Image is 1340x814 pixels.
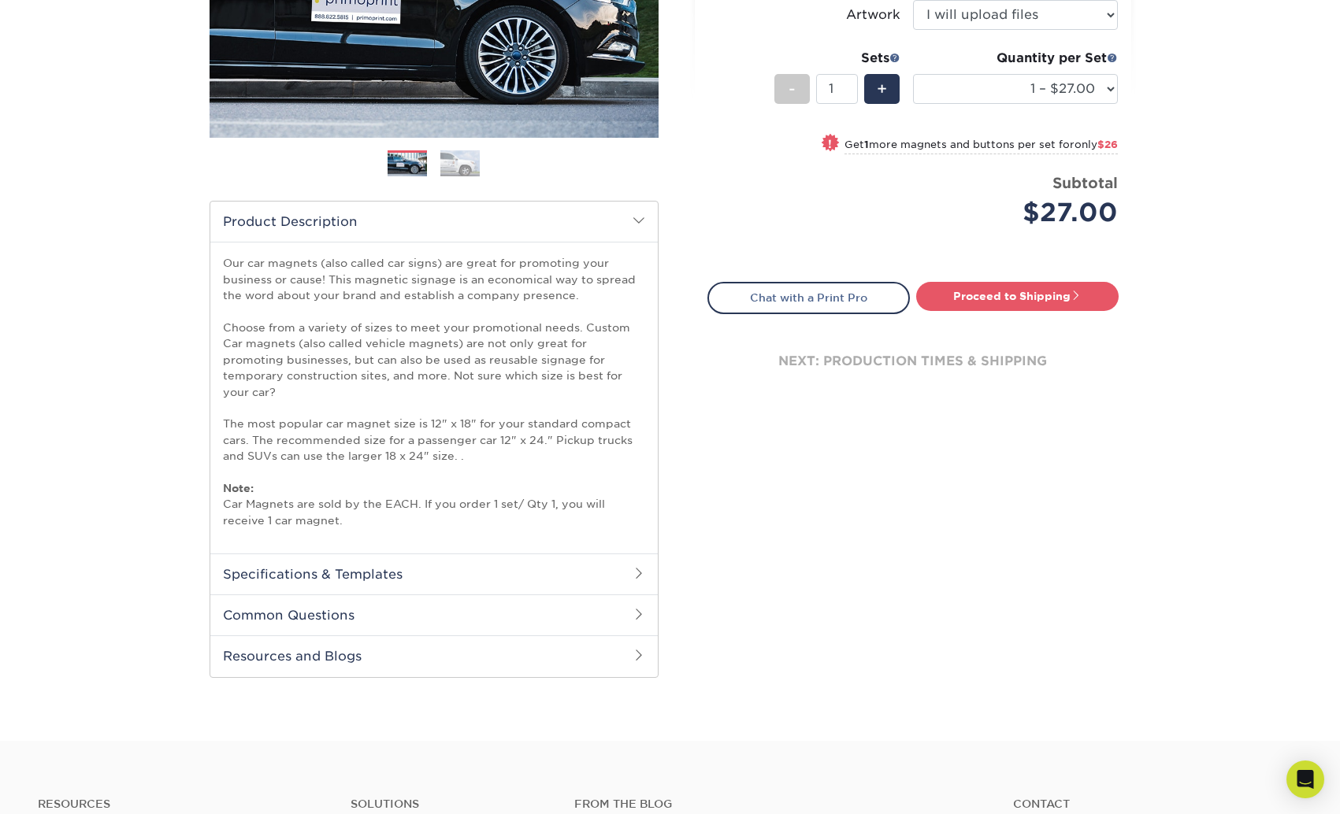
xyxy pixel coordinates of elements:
h4: From the Blog [574,797,970,811]
img: Magnets and Buttons 01 [388,151,427,179]
span: ! [828,135,832,152]
iframe: Google Customer Reviews [4,766,134,808]
span: - [789,77,796,101]
div: next: production times & shipping [707,314,1119,409]
img: Magnets and Buttons 02 [440,150,480,177]
a: Proceed to Shipping [916,282,1119,310]
a: Contact [1013,797,1302,811]
h2: Specifications & Templates [210,553,658,594]
a: Chat with a Print Pro [707,282,910,313]
strong: Subtotal [1052,174,1118,191]
div: Artwork [846,6,900,24]
div: Sets [774,49,900,68]
h2: Common Questions [210,594,658,635]
p: Our car magnets (also called car signs) are great for promoting your business or cause! This magn... [223,255,645,528]
div: $27.00 [925,194,1118,231]
h2: Product Description [210,202,658,242]
small: Get more magnets and buttons per set for [844,139,1118,154]
strong: 1 [864,139,869,150]
span: + [877,77,887,101]
h4: Solutions [351,797,551,811]
strong: Note: [223,482,254,494]
h2: Resources and Blogs [210,635,658,676]
h4: Resources [38,797,327,811]
span: only [1075,139,1118,150]
span: $26 [1097,139,1118,150]
div: Open Intercom Messenger [1286,760,1324,798]
div: Quantity per Set [913,49,1118,68]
